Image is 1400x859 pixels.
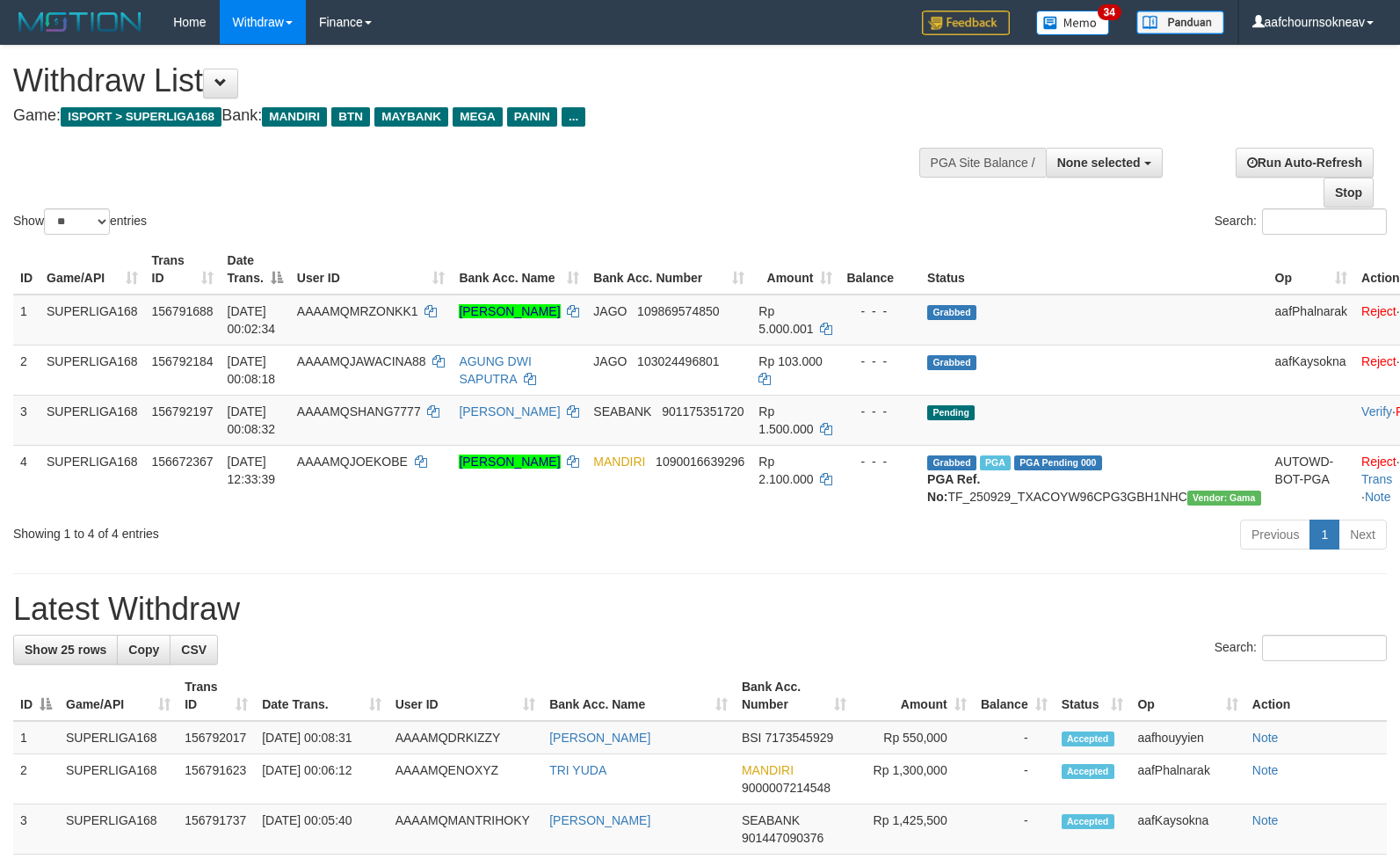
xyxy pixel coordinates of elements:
[1361,354,1396,368] a: Reject
[13,671,59,721] th: ID: activate to sort column descending
[919,148,1046,178] div: PGA Site Balance /
[40,295,145,346] td: SUPERLIGA168
[178,671,255,721] th: Trans ID: activate to sort column ascending
[562,107,585,127] span: ...
[262,107,327,127] span: MANDIRI
[128,643,159,657] span: Copy
[40,345,145,395] td: SUPERLIGA168
[1014,455,1102,470] span: PGA Pending
[1098,4,1121,20] span: 34
[549,731,650,745] a: [PERSON_NAME]
[1240,520,1310,550] a: Previous
[1268,244,1355,295] th: Op: activate to sort column ascending
[1036,11,1110,35] img: Button%20Memo.svg
[453,107,503,127] span: MEGA
[974,804,1055,855] td: -
[751,244,839,295] th: Amount: activate to sort column ascending
[59,671,178,721] th: Game/API: activate to sort column ascending
[13,804,59,855] td: 3
[1252,813,1279,827] a: Note
[459,404,560,419] a: [PERSON_NAME]
[221,244,290,295] th: Date Trans.: activate to sort column descending
[846,403,913,420] div: - - -
[152,304,214,318] span: 156791688
[593,304,627,318] span: JAGO
[974,721,1055,754] td: -
[846,302,913,320] div: - - -
[297,354,426,368] span: AAAAMQJAWACINA88
[980,455,1011,470] span: Marked by aafsengchandara
[13,295,40,346] td: 1
[637,354,719,368] span: Copy 103024496801 to clipboard
[758,304,813,336] span: Rp 5.000.001
[853,754,974,804] td: Rp 1,300,000
[1055,671,1131,721] th: Status: activate to sort column ascending
[145,244,221,295] th: Trans ID: activate to sort column ascending
[1268,445,1355,513] td: AUTOWD-BOT-PGA
[758,404,813,436] span: Rp 1.500.000
[228,304,276,336] span: [DATE] 00:02:34
[255,721,388,754] td: [DATE] 00:08:31
[839,244,920,295] th: Balance
[152,455,214,469] span: 156672367
[656,455,744,469] span: Copy 1090016639296 to clipboard
[1057,156,1141,170] span: None selected
[927,405,975,420] span: Pending
[1268,295,1355,346] td: aafPhalnarak
[742,731,762,745] span: BSI
[1245,671,1387,721] th: Action
[1062,764,1114,779] span: Accepted
[1361,304,1396,318] a: Reject
[1365,490,1391,504] a: Note
[853,804,974,855] td: Rp 1,425,500
[228,455,276,486] span: [DATE] 12:33:39
[297,404,421,419] span: AAAAMQSHANG7777
[758,354,822,368] span: Rp 103.000
[152,404,214,419] span: 156792197
[927,355,976,370] span: Grabbed
[922,11,1010,35] img: Feedback.jpg
[1309,520,1339,550] a: 1
[1130,721,1244,754] td: aafhouyyien
[178,804,255,855] td: 156791737
[178,754,255,804] td: 156791623
[1262,208,1387,235] input: Search:
[1252,763,1279,777] a: Note
[255,754,388,804] td: [DATE] 00:06:12
[974,754,1055,804] td: -
[742,813,800,827] span: SEABANK
[846,453,913,470] div: - - -
[1062,814,1114,829] span: Accepted
[290,244,453,295] th: User ID: activate to sort column ascending
[542,671,735,721] th: Bank Acc. Name: activate to sort column ascending
[742,781,831,795] span: Copy 9000007214548 to clipboard
[13,107,916,125] h4: Game: Bank:
[40,244,145,295] th: Game/API: activate to sort column ascending
[1268,345,1355,395] td: aafKaysokna
[742,831,823,845] span: Copy 901447090376 to clipboard
[13,395,40,445] td: 3
[61,107,221,127] span: ISPORT > SUPERLIGA168
[1262,635,1387,661] input: Search:
[331,107,370,127] span: BTN
[452,244,586,295] th: Bank Acc. Name: activate to sort column ascending
[1130,754,1244,804] td: aafPhalnarak
[735,671,853,721] th: Bank Acc. Number: activate to sort column ascending
[152,354,214,368] span: 156792184
[662,404,744,419] span: Copy 901175351720 to clipboard
[388,754,543,804] td: AAAAMQENOXYZ
[59,804,178,855] td: SUPERLIGA168
[297,304,418,318] span: AAAAMQMRZONKK1
[765,731,833,745] span: Copy 7173545929 to clipboard
[13,721,59,754] td: 1
[1046,148,1163,178] button: None selected
[549,813,650,827] a: [PERSON_NAME]
[13,518,570,542] div: Showing 1 to 4 of 4 entries
[13,592,1387,627] h1: Latest Withdraw
[25,643,106,657] span: Show 25 rows
[44,208,110,235] select: Showentries
[593,354,627,368] span: JAGO
[228,404,276,436] span: [DATE] 00:08:32
[13,9,147,35] img: MOTION_logo.png
[13,244,40,295] th: ID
